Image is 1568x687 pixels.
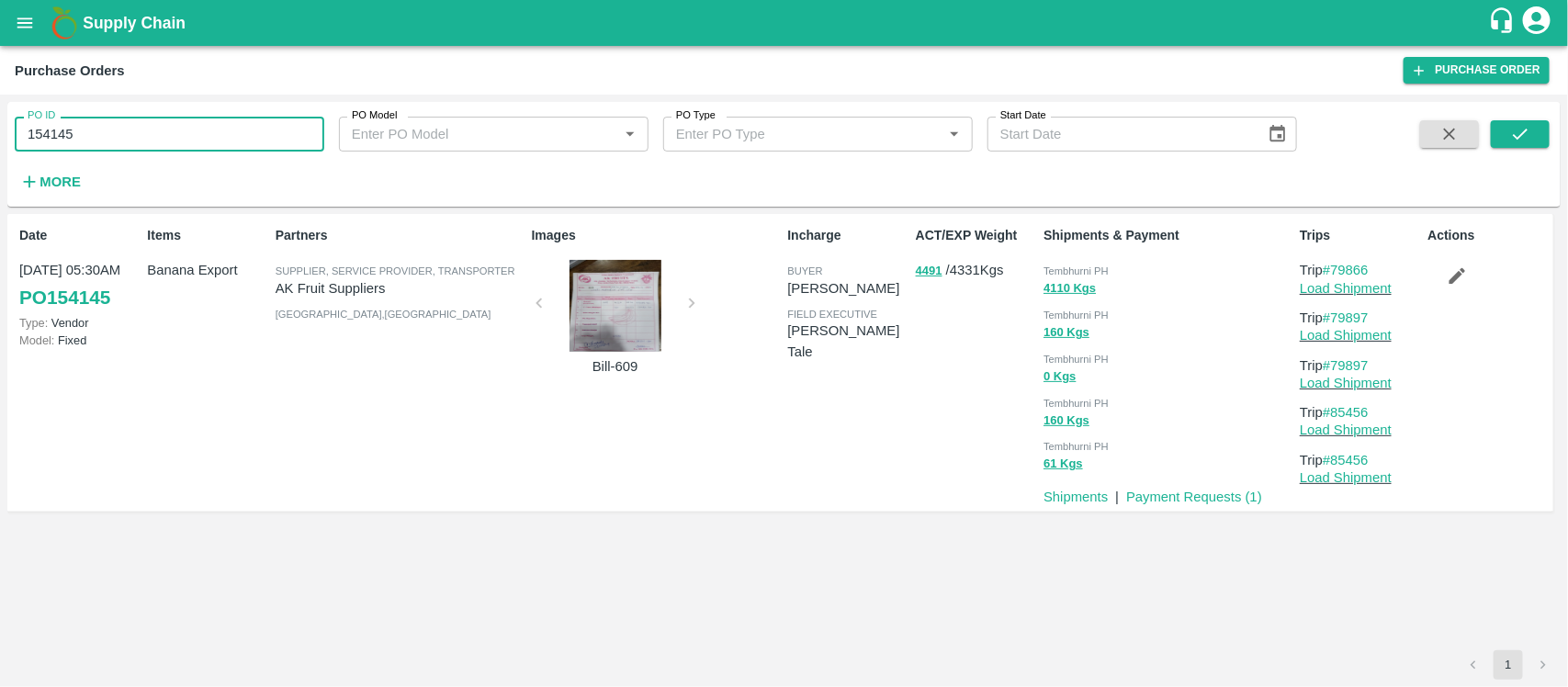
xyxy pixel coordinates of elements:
button: page 1 [1494,650,1523,680]
p: Shipments & Payment [1043,226,1292,245]
span: Tembhurni PH [1043,265,1109,276]
div: customer-support [1488,6,1520,39]
div: Purchase Orders [15,59,125,83]
p: Trip [1300,355,1420,376]
div: | [1108,479,1119,507]
button: 0 Kgs [1043,366,1076,388]
label: PO ID [28,108,55,123]
span: Supplier, Service Provider, Transporter [276,265,515,276]
p: Trips [1300,226,1420,245]
div: account of current user [1520,4,1553,42]
p: Banana Export [147,260,267,280]
strong: More [39,175,81,189]
label: Start Date [1000,108,1046,123]
p: Vendor [19,314,140,332]
input: Enter PO Type [669,122,913,146]
span: Type: [19,316,48,330]
p: Trip [1300,402,1420,422]
a: Load Shipment [1300,376,1392,390]
p: Partners [276,226,525,245]
p: [DATE] 05:30AM [19,260,140,280]
a: PO154145 [19,281,110,314]
button: Open [942,122,966,146]
span: field executive [787,309,877,320]
a: #85456 [1323,405,1369,420]
input: Start Date [987,117,1253,152]
p: / 4331 Kgs [916,260,1036,281]
input: Enter PO ID [15,117,324,152]
button: Choose date [1260,117,1295,152]
a: #79866 [1323,263,1369,277]
p: [PERSON_NAME] Tale [787,321,908,362]
button: 4491 [916,261,942,282]
span: Tembhurni PH [1043,310,1109,321]
button: More [15,166,85,197]
span: Model: [19,333,54,347]
a: Shipments [1043,490,1108,504]
span: Tembhurni PH [1043,441,1109,452]
button: 160 Kgs [1043,411,1089,432]
a: Supply Chain [83,10,1488,36]
p: Fixed [19,332,140,349]
p: Trip [1300,308,1420,328]
span: Tembhurni PH [1043,398,1109,409]
span: buyer [787,265,822,276]
a: Purchase Order [1404,57,1550,84]
p: Actions [1428,226,1549,245]
a: Load Shipment [1300,328,1392,343]
span: Tembhurni PH [1043,354,1109,365]
button: open drawer [4,2,46,44]
p: ACT/EXP Weight [916,226,1036,245]
a: Load Shipment [1300,470,1392,485]
p: Incharge [787,226,908,245]
p: Trip [1300,450,1420,470]
span: [GEOGRAPHIC_DATA] , [GEOGRAPHIC_DATA] [276,309,491,320]
label: PO Type [676,108,716,123]
p: Trip [1300,260,1420,280]
label: PO Model [352,108,398,123]
a: Load Shipment [1300,422,1392,437]
a: Load Shipment [1300,281,1392,296]
a: Payment Requests (1) [1126,490,1262,504]
p: Bill-609 [547,356,684,377]
a: #79897 [1323,310,1369,325]
button: 4110 Kgs [1043,278,1096,299]
b: Supply Chain [83,14,186,32]
p: [PERSON_NAME] [787,278,908,298]
p: AK Fruit Suppliers [276,278,525,298]
button: Open [618,122,642,146]
button: 61 Kgs [1043,454,1083,475]
p: Items [147,226,267,245]
a: #85456 [1323,453,1369,467]
nav: pagination navigation [1456,650,1561,680]
p: Date [19,226,140,245]
input: Enter PO Model [344,122,589,146]
p: Images [532,226,781,245]
img: logo [46,5,83,41]
a: #79897 [1323,358,1369,373]
button: 160 Kgs [1043,322,1089,343]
